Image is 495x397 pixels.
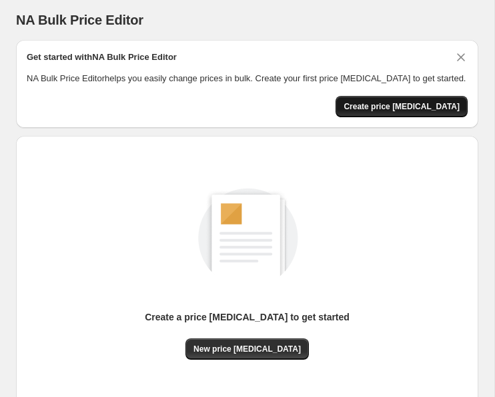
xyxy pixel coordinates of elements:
p: Create a price [MEDICAL_DATA] to get started [145,310,350,324]
p: NA Bulk Price Editor helps you easily change prices in bulk. Create your first price [MEDICAL_DAT... [27,72,468,85]
span: NA Bulk Price Editor [16,13,143,27]
button: Dismiss card [454,51,468,64]
button: New price [MEDICAL_DATA] [185,338,309,360]
span: Create price [MEDICAL_DATA] [344,101,460,112]
h2: Get started with NA Bulk Price Editor [27,51,177,64]
button: Create price change job [336,96,468,117]
span: New price [MEDICAL_DATA] [193,344,301,354]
